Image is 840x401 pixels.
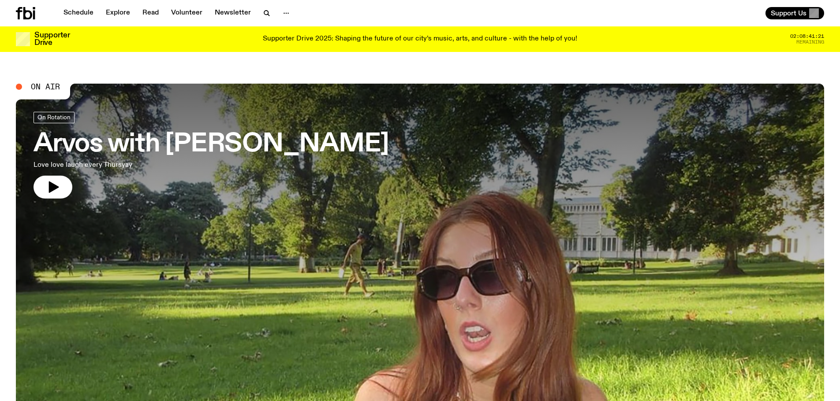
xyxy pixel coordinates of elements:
[34,160,259,170] p: Love love laugh every Thursyay
[101,7,135,19] a: Explore
[34,112,75,123] a: On Rotation
[31,83,60,91] span: On Air
[34,132,389,157] h3: Arvos with [PERSON_NAME]
[263,35,577,43] p: Supporter Drive 2025: Shaping the future of our city’s music, arts, and culture - with the help o...
[771,9,806,17] span: Support Us
[34,32,70,47] h3: Supporter Drive
[58,7,99,19] a: Schedule
[137,7,164,19] a: Read
[166,7,208,19] a: Volunteer
[796,40,824,44] span: Remaining
[209,7,256,19] a: Newsletter
[37,114,71,121] span: On Rotation
[765,7,824,19] button: Support Us
[790,34,824,39] span: 02:08:41:21
[34,112,389,199] a: Arvos with [PERSON_NAME]Love love laugh every Thursyay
